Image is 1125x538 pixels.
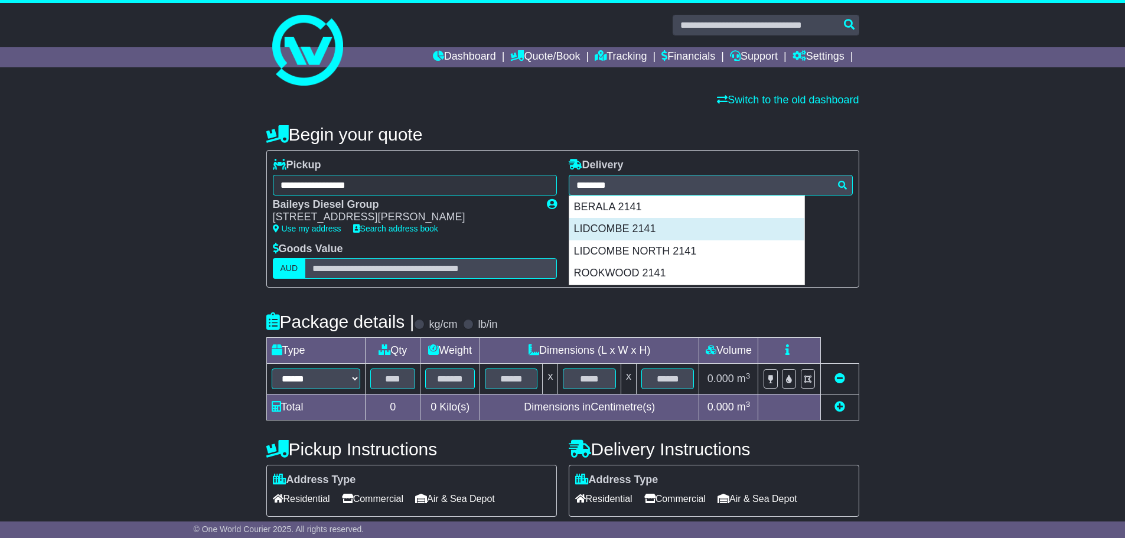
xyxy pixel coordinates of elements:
[569,439,859,459] h4: Delivery Instructions
[194,524,364,534] span: © One World Courier 2025. All rights reserved.
[266,125,859,144] h4: Begin your quote
[366,338,420,364] td: Qty
[431,401,436,413] span: 0
[273,243,343,256] label: Goods Value
[730,47,778,67] a: Support
[661,47,715,67] a: Financials
[575,474,658,487] label: Address Type
[273,211,535,224] div: [STREET_ADDRESS][PERSON_NAME]
[266,338,366,364] td: Type
[420,394,480,420] td: Kilo(s)
[480,394,699,420] td: Dimensions in Centimetre(s)
[737,373,751,384] span: m
[273,258,306,279] label: AUD
[707,373,734,384] span: 0.000
[644,490,706,508] span: Commercial
[353,224,438,233] a: Search address book
[746,400,751,409] sup: 3
[717,94,859,106] a: Switch to the old dashboard
[273,224,341,233] a: Use my address
[707,401,734,413] span: 0.000
[480,338,699,364] td: Dimensions (L x W x H)
[569,175,853,195] typeahead: Please provide city
[342,490,403,508] span: Commercial
[737,401,751,413] span: m
[569,196,804,219] div: BERALA 2141
[621,364,636,394] td: x
[510,47,580,67] a: Quote/Book
[575,490,632,508] span: Residential
[793,47,844,67] a: Settings
[746,371,751,380] sup: 3
[699,338,758,364] td: Volume
[266,312,415,331] h4: Package details |
[569,262,804,285] div: ROOKWOOD 2141
[420,338,480,364] td: Weight
[433,47,496,67] a: Dashboard
[273,490,330,508] span: Residential
[273,198,535,211] div: Baileys Diesel Group
[595,47,647,67] a: Tracking
[266,439,557,459] h4: Pickup Instructions
[543,364,558,394] td: x
[266,394,366,420] td: Total
[569,218,804,240] div: LIDCOMBE 2141
[366,394,420,420] td: 0
[273,474,356,487] label: Address Type
[569,159,624,172] label: Delivery
[569,240,804,263] div: LIDCOMBE NORTH 2141
[478,318,497,331] label: lb/in
[429,318,457,331] label: kg/cm
[415,490,495,508] span: Air & Sea Depot
[834,401,845,413] a: Add new item
[834,373,845,384] a: Remove this item
[718,490,797,508] span: Air & Sea Depot
[273,159,321,172] label: Pickup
